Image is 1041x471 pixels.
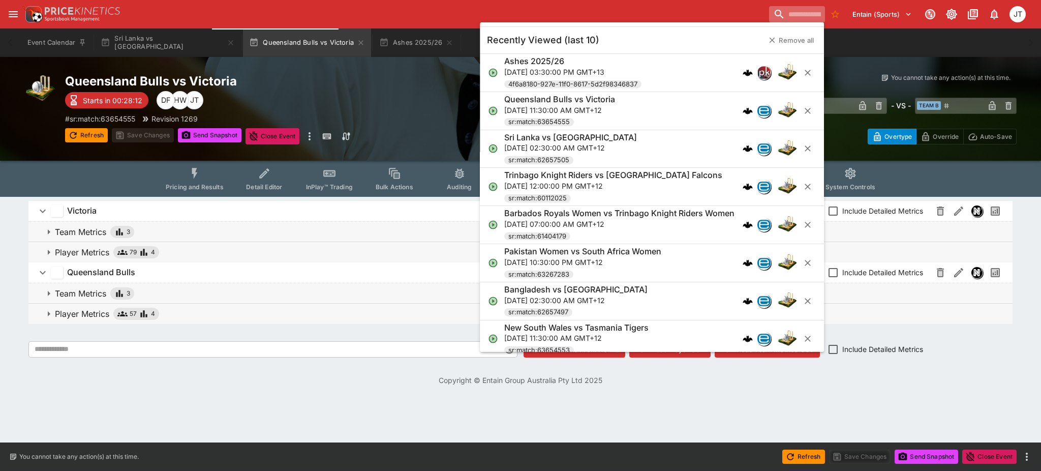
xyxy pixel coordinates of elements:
[743,105,753,115] div: cerberus
[130,309,137,319] span: 57
[868,129,916,144] button: Overtype
[19,452,139,461] p: You cannot take any action(s) at this time.
[1009,6,1026,22] div: Joshua Thomson
[968,263,986,282] button: Nexus
[504,193,571,203] span: sr:match:60112025
[55,287,106,300] p: Team Metrics
[1006,3,1029,25] button: Joshua Thomson
[743,334,753,344] div: cerberus
[842,344,923,355] span: Include Detailed Metrics
[158,161,883,197] div: Event type filters
[743,220,753,230] img: logo-cerberus.svg
[743,143,753,154] div: cerberus
[757,256,771,270] img: betradar.png
[827,6,843,22] button: No Bookmarks
[757,293,771,308] div: betradar
[933,131,959,142] p: Override
[743,182,753,192] img: logo-cerberus.svg
[777,215,798,235] img: cricket.png
[504,56,564,67] h6: Ashes 2025/26
[303,128,316,144] button: more
[757,332,771,346] div: betradar
[55,226,106,238] p: Team Metrics
[504,181,722,191] p: [DATE] 12:00:00 PM GMT+12
[45,17,100,21] img: Sportsbook Management
[127,288,130,299] span: 3
[488,105,498,115] svg: Open
[487,34,599,46] h5: Recently Viewed (last 10)
[743,143,753,154] img: logo-cerberus.svg
[891,100,911,111] h6: - VS -
[891,73,1011,82] p: You cannot take any action(s) at this time.
[985,5,1003,23] button: Notifications
[65,113,135,124] p: Copy To Clipboard
[777,138,798,159] img: cricket.png
[24,73,57,106] img: cricket.png
[504,104,615,115] p: [DATE] 11:30:00 AM GMT+12
[963,129,1017,144] button: Auto-Save
[777,329,798,349] img: cricket.png
[65,128,108,142] button: Refresh
[488,143,498,154] svg: Open
[743,334,753,344] img: logo-cerberus.svg
[895,450,958,464] button: Send Snapshot
[763,32,820,48] button: Remove all
[504,67,641,77] p: [DATE] 03:30:00 PM GMT+13
[777,63,798,83] img: cricket.png
[504,257,661,268] p: [DATE] 10:30:00 PM GMT+12
[884,131,912,142] p: Overtype
[306,183,353,191] span: InPlay™ Trading
[28,201,1013,221] button: VictoriaInclude Detailed MetricsNexusPast Performances
[842,205,923,216] span: Include Detailed Metrics
[504,246,661,257] h6: Pakistan Women vs South Africa Women
[743,220,753,230] div: cerberus
[971,205,983,217] img: nexus.svg
[916,129,963,144] button: Override
[504,322,649,333] h6: New South Wales vs Tasmania Tigers
[962,450,1017,464] button: Close Event
[95,28,241,57] button: Sri Lanka vs [GEOGRAPHIC_DATA]
[504,231,570,242] span: sr:match:61404179
[65,73,541,89] h2: Copy To Clipboard
[151,247,155,257] span: 4
[504,79,641,89] span: 4f6a8180-927e-11f0-8617-5d2f98346837
[504,333,649,343] p: [DATE] 11:30:00 AM GMT+12
[1021,451,1033,463] button: more
[971,205,983,217] div: Nexus
[777,176,798,197] img: cricket.png
[171,91,189,109] div: Harry Walker
[769,6,825,22] input: search
[504,142,637,153] p: [DATE] 02:30:00 AM GMT+12
[488,258,498,268] svg: Open
[151,309,155,319] span: 4
[868,129,1017,144] div: Start From
[777,253,798,273] img: cricket.png
[743,105,753,115] img: logo-cerberus.svg
[964,5,982,23] button: Documentation
[971,267,983,278] img: nexus.svg
[971,267,983,279] div: Nexus
[178,128,241,142] button: Send Snapshot
[782,450,825,464] button: Refresh
[488,182,498,192] svg: Open
[376,183,413,191] span: Bulk Actions
[243,28,371,57] button: Queensland Bulls vs Victoria
[28,222,1013,242] button: Team Metrics3
[246,183,282,191] span: Detail Editor
[846,6,918,22] button: Select Tenant
[447,183,472,191] span: Auditing
[504,284,648,295] h6: Bangladesh vs [GEOGRAPHIC_DATA]
[743,182,753,192] div: cerberus
[67,267,135,278] h6: Queensland Bulls
[488,68,498,78] svg: Open
[757,66,771,79] img: pricekinetics.png
[28,304,1013,324] button: Player Metrics574
[504,307,572,317] span: sr:match:62657497
[757,256,771,270] div: betradar
[777,290,798,311] img: cricket.png
[757,218,771,232] div: betradar
[504,117,574,127] span: sr:match:63654555
[942,5,961,23] button: Toggle light/dark mode
[757,104,771,117] img: betradar.png
[986,202,1004,220] button: Past Performances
